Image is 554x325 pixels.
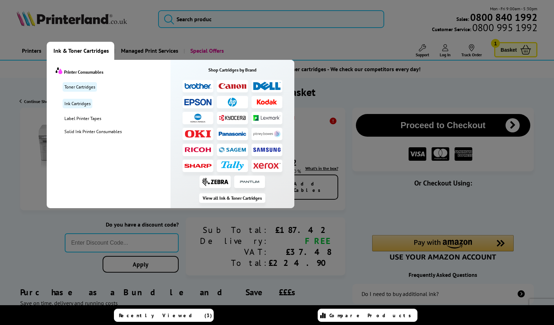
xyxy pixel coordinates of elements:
[184,99,212,106] img: Epson Ink and Toner Cartridges
[199,193,265,203] a: View all Ink & Toner Cartridges
[219,114,246,121] img: Kyocera Ink and Toner Cartridges
[63,99,92,108] a: Ink Cartridges
[253,162,281,169] img: Xerox Ink and Toner Cartridges
[253,99,281,105] img: Kodak Ink and Toner Cartridges
[184,164,212,168] img: Sharp consumables
[221,161,244,170] img: Tally Ink and Toner Cartridges
[253,115,281,120] img: Lexmark Ink and Toner Cartridges
[253,148,281,152] img: Samsung Toner Cartridges
[318,309,417,322] a: Compare Products
[219,83,246,89] img: Canon Ink and Toner Cartridges
[329,312,415,319] span: Compare Products
[63,129,171,135] a: Solid Ink Printer Consumables
[238,177,261,186] img: Pantum Toner Cartridges
[184,83,212,90] img: Brother Ink and Toner Cartridges
[219,147,246,153] img: Sagem Ink and Toner Cartridges
[184,147,212,152] img: Ricoh Ink and Toner Cartridges
[114,309,214,322] a: Recently Viewed (3)
[56,67,171,75] div: Printer Consumables
[228,98,237,107] img: Hp Ink and Toner Cartridges
[63,115,171,121] a: Label Printer Tapes
[47,42,114,60] a: Ink & Toner Cartridges
[53,42,109,60] span: Ink & Toner Cartridges
[119,312,212,319] span: Recently Viewed (3)
[202,177,229,186] img: Zebra ribbons
[190,114,206,122] img: Konica Minolta Ink and Toner Cartridges
[171,67,294,73] div: Shop Cartridges by Brand
[253,131,281,137] img: Pitney Bowes Ink and Toner Cartridges
[219,132,246,136] img: Panasonic Ink and Toner Cartridges
[63,82,97,92] a: Toner Cartridges
[184,130,212,138] img: OKI Ink and Toner Cartridges
[253,82,281,91] img: Dell Ink and Toner Cartridges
